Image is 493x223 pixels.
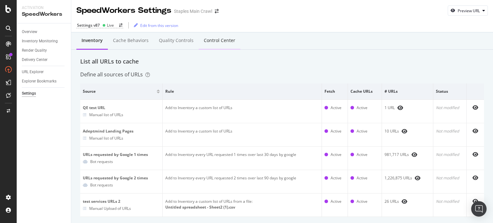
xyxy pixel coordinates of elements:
div: eye [402,199,407,204]
span: Rule [165,89,317,94]
div: Active [331,175,342,181]
div: Active [357,152,368,158]
td: Add to Inventory every URL requested 1 times over last 30 days by google [163,147,322,170]
div: Explorer Bookmarks [22,78,56,85]
div: Not modified [436,152,464,158]
div: Define all sources of URLs [80,71,150,78]
div: Manual list of URLs [89,112,123,117]
div: arrow-right-arrow-left [215,9,219,13]
div: Add to Inventory a custom list of URLs from a file: [165,199,319,204]
button: Preview URL [448,5,488,16]
div: test services URLs 2 [83,199,160,204]
div: eye [397,105,403,110]
div: Active [357,105,368,111]
a: Overview [22,29,66,35]
a: Render Quality [22,47,66,54]
div: Not modified [436,175,464,181]
div: 26 URLs [385,199,430,204]
div: QE test URL [83,105,160,111]
div: Manual list of URLs [89,135,123,141]
div: Delivery Center [22,56,48,63]
div: URL Explorer [22,69,44,75]
div: eye [472,105,478,110]
div: Settings v87 [77,22,100,28]
a: URL Explorer [22,69,66,75]
div: eye [472,199,478,204]
div: Adeptmind Landing Pages [83,128,160,134]
div: Live [107,22,114,28]
div: 1,226,875 URLs [385,175,430,181]
div: arrow-right-arrow-left [119,23,123,27]
div: URLs requested by Google 1 times [83,152,160,158]
div: Render Quality [22,47,47,54]
div: Bot requests [90,182,113,188]
div: Quality Controls [159,37,194,44]
div: Staples Main Crawl [174,8,212,14]
div: URLs requested by Google 2 times [83,175,160,181]
div: Control Center [204,37,235,44]
div: SpeedWorkers [22,11,66,18]
div: Manual Upload of URLs [89,206,131,211]
div: Inventory Monitoring [22,38,58,45]
div: Settings [22,90,36,97]
div: Untitled spreadsheet - Sheet2 (1).csv [165,204,319,210]
div: Active [331,199,342,204]
div: Active [357,128,368,134]
div: Activation [22,5,66,11]
div: Edit from this version [140,23,178,28]
div: Active [331,105,342,111]
div: Active [331,128,342,134]
span: Fetch [324,89,344,94]
div: Active [331,152,342,158]
a: Delivery Center [22,56,66,63]
a: Explorer Bookmarks [22,78,66,85]
span: Status [436,89,462,94]
button: Edit from this version [131,20,178,30]
div: Not modified [436,199,464,204]
div: Bot requests [90,159,113,164]
div: List all URLs to cache [80,57,484,66]
td: Add to Inventory a custom list of URLs [163,100,322,123]
span: # URLs [385,89,429,94]
div: Inventory [82,37,103,44]
div: eye [415,176,420,181]
span: Source [83,89,155,94]
div: 10 URLs [385,128,430,134]
div: eye [472,175,478,180]
div: Preview URL [458,8,480,13]
div: Not modified [436,128,464,134]
div: eye [472,152,478,157]
div: Active [357,199,368,204]
a: Inventory Monitoring [22,38,66,45]
a: Settings [22,90,66,97]
td: Add to Inventory a custom list of URLs [163,123,322,147]
div: 1 URL [385,105,430,111]
div: Open Intercom Messenger [471,201,487,217]
div: 981,717 URLs [385,152,430,158]
div: eye [472,128,478,133]
div: Overview [22,29,37,35]
div: Active [357,175,368,181]
div: Not modified [436,105,464,111]
div: SpeedWorkers Settings [76,5,171,16]
td: Add to Inventory every URL requested 2 times over last 90 days by google [163,170,322,193]
div: eye [402,129,407,134]
div: eye [411,152,417,157]
div: Cache behaviors [113,37,149,44]
span: Cache URLs [350,89,377,94]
